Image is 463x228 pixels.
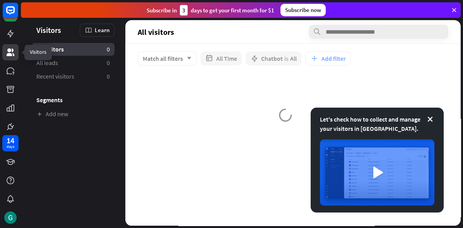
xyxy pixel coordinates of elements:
div: Let's check how to collect and manage your visitors in [GEOGRAPHIC_DATA]. [320,115,434,133]
div: days [7,144,14,149]
span: All leads [36,59,58,67]
div: Subscribe now [280,4,326,16]
div: Subscribe in days to get your first month for $1 [147,5,274,15]
button: Open LiveChat chat widget [6,3,29,26]
div: 3 [180,5,188,15]
aside: 0 [107,59,110,67]
span: Visitors [36,26,61,34]
div: 14 [7,137,14,144]
span: All visitors [138,27,174,36]
a: Add new [32,108,114,120]
a: Recent visitors 0 [32,70,114,83]
span: Recent visitors [36,72,74,81]
h3: Segments [32,96,114,104]
a: All leads 0 [32,57,114,69]
a: 14 days [2,135,19,151]
span: Learn [95,26,109,34]
aside: 0 [107,72,110,81]
span: All visitors [36,45,64,53]
aside: 0 [107,45,110,53]
img: image [320,139,434,206]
